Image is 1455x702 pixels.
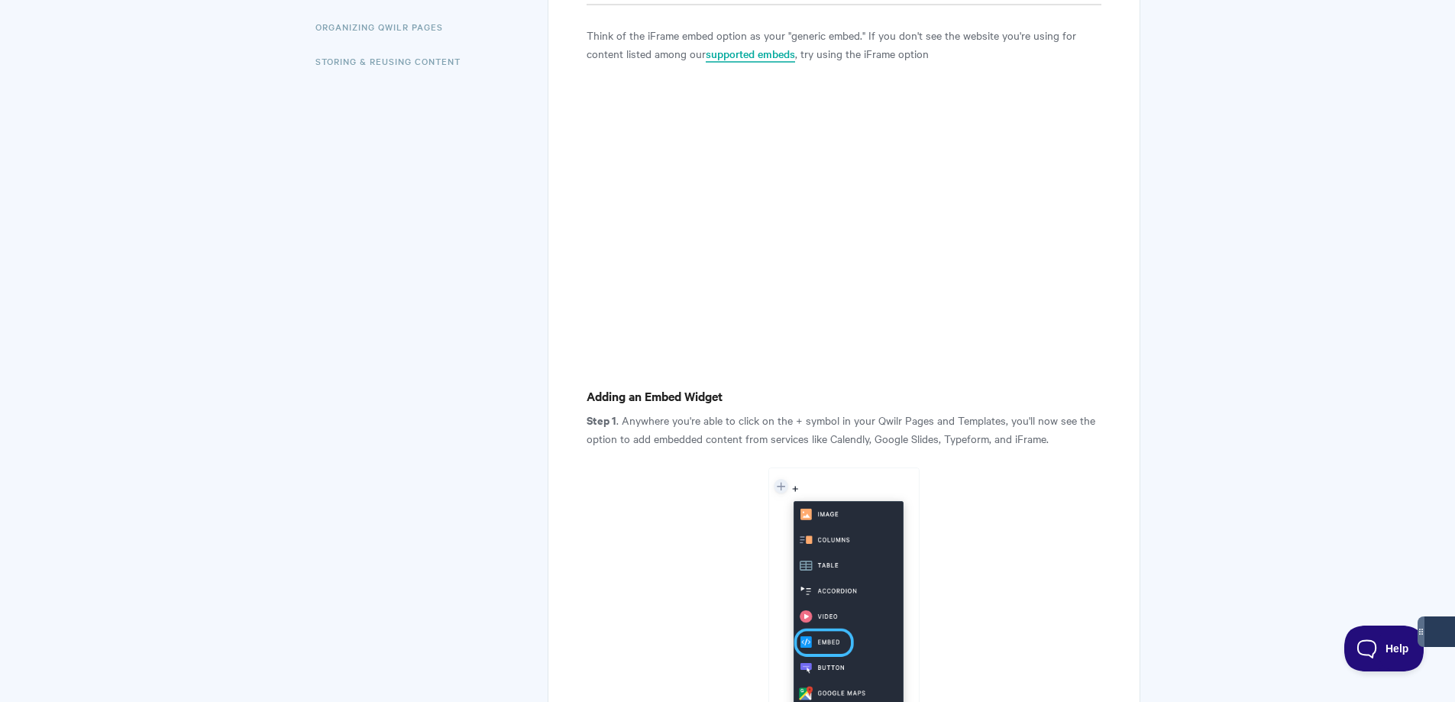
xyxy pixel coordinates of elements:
iframe: Vimeo video player [587,81,1101,370]
a: Organizing Qwilr Pages [315,11,454,42]
b: Step 1 [587,412,616,428]
a: Storing & Reusing Content [315,46,472,76]
h4: Adding an Embed Widget [587,387,1101,406]
p: . Anywhere you're able to click on the + symbol in your Qwilr Pages and Templates, you'll now see... [587,411,1101,448]
a: supported embeds [706,46,795,63]
iframe: Toggle Customer Support [1344,626,1424,671]
p: Think of the iFrame embed option as your "generic embed." If you don't see the website you're usi... [587,26,1101,63]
